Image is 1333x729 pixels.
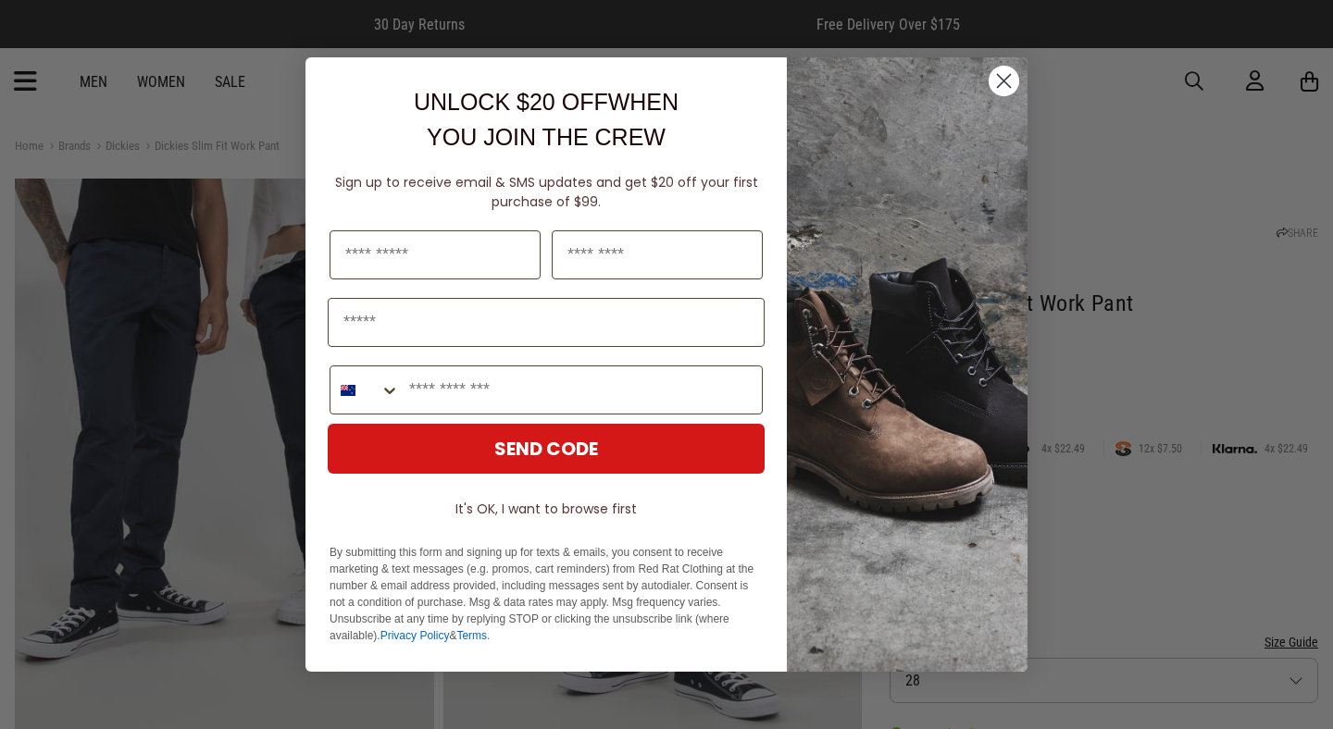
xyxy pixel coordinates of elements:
button: Search Countries [330,366,400,414]
span: YOU JOIN THE CREW [427,124,666,150]
p: By submitting this form and signing up for texts & emails, you consent to receive marketing & tex... [330,544,763,644]
span: WHEN [608,89,679,115]
span: UNLOCK $20 OFF [414,89,608,115]
button: SEND CODE [328,424,765,474]
button: Open LiveChat chat widget [15,7,70,63]
img: New Zealand [341,383,355,398]
img: f7662613-148e-4c88-9575-6c6b5b55a647.jpeg [787,57,1028,672]
span: Sign up to receive email & SMS updates and get $20 off your first purchase of $99. [335,173,758,211]
a: Terms [456,629,487,642]
a: Privacy Policy [380,629,450,642]
input: First Name [330,230,541,279]
button: It's OK, I want to browse first [328,492,765,525]
button: Close dialog [988,65,1020,97]
input: Email [328,298,765,347]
